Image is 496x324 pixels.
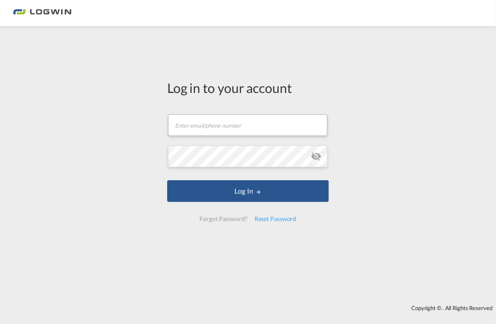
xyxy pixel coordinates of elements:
md-icon: icon-eye-off [311,151,321,162]
div: Reset Password [251,211,300,227]
img: bc73a0e0d8c111efacd525e4c8ad7d32.png [13,3,72,23]
button: LOGIN [167,180,329,202]
div: Forgot Password? [196,211,251,227]
input: Enter email/phone number [168,114,327,136]
div: Log in to your account [167,79,329,97]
